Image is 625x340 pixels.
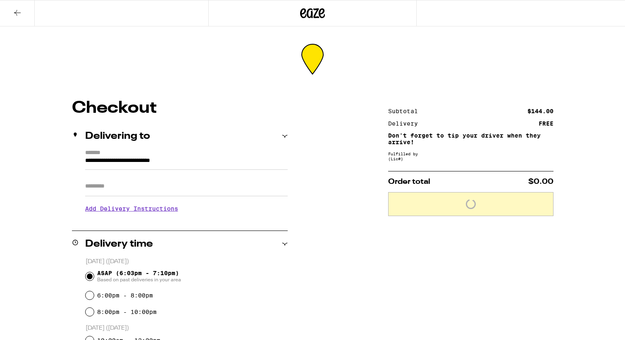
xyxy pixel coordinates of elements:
[97,292,153,299] label: 6:00pm - 8:00pm
[86,258,288,266] p: [DATE] ([DATE])
[539,121,553,126] div: FREE
[527,108,553,114] div: $144.00
[85,239,153,249] h2: Delivery time
[85,218,288,225] p: We'll contact you at when we arrive
[388,108,424,114] div: Subtotal
[86,324,288,332] p: [DATE] ([DATE])
[388,178,430,185] span: Order total
[97,276,181,283] span: Based on past deliveries in your area
[388,151,553,161] div: Fulfilled by (Lic# )
[388,121,424,126] div: Delivery
[85,199,288,218] h3: Add Delivery Instructions
[388,132,553,145] p: Don't forget to tip your driver when they arrive!
[528,178,553,185] span: $0.00
[85,131,150,141] h2: Delivering to
[72,100,288,117] h1: Checkout
[97,270,181,283] span: ASAP (6:03pm - 7:10pm)
[97,309,157,315] label: 8:00pm - 10:00pm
